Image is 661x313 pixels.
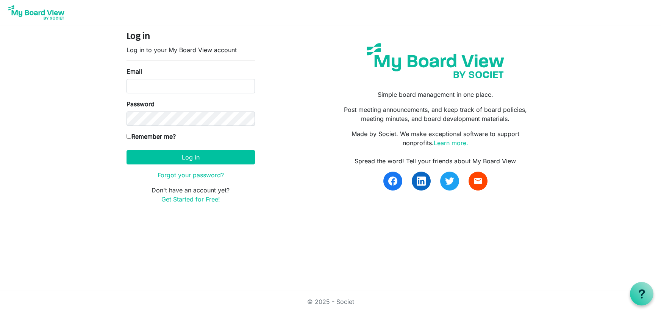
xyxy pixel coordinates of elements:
[434,139,468,147] a: Learn more.
[361,37,510,84] img: my-board-view-societ.svg
[336,156,534,166] div: Spread the word! Tell your friends about My Board View
[388,177,397,186] img: facebook.svg
[445,177,454,186] img: twitter.svg
[127,186,255,204] p: Don't have an account yet?
[161,195,220,203] a: Get Started for Free!
[307,298,354,305] a: © 2025 - Societ
[127,67,142,76] label: Email
[127,132,176,141] label: Remember me?
[336,129,534,147] p: Made by Societ. We make exceptional software to support nonprofits.
[336,90,534,99] p: Simple board management in one place.
[158,171,224,179] a: Forgot your password?
[469,172,488,191] a: email
[127,99,155,108] label: Password
[127,31,255,42] h4: Log in
[336,105,534,123] p: Post meeting announcements, and keep track of board policies, meeting minutes, and board developm...
[127,134,131,139] input: Remember me?
[6,3,67,22] img: My Board View Logo
[127,45,255,54] p: Log in to your My Board View account
[127,150,255,164] button: Log in
[473,177,483,186] span: email
[417,177,426,186] img: linkedin.svg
